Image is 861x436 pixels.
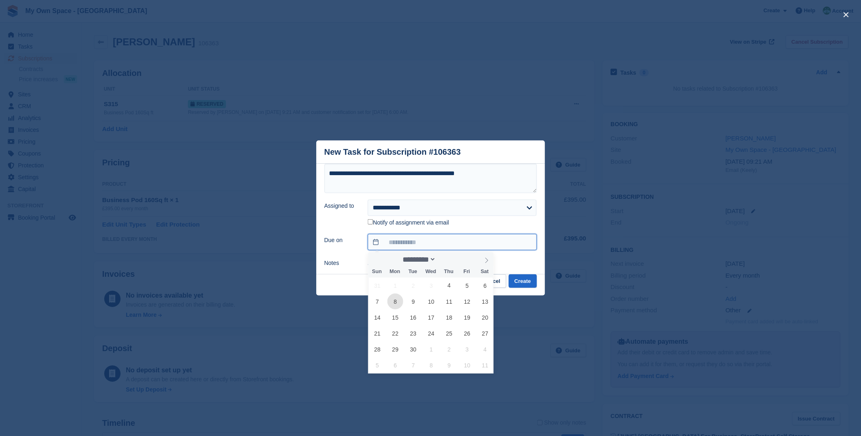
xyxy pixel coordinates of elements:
input: Year [436,255,462,264]
span: Mon [386,269,404,274]
span: September 4, 2025 [441,278,457,294]
span: October 5, 2025 [369,357,385,373]
span: October 10, 2025 [459,357,475,373]
span: September 13, 2025 [477,294,493,309]
span: September 23, 2025 [405,325,421,341]
span: September 10, 2025 [423,294,439,309]
label: Due on [324,236,358,245]
span: Sat [476,269,494,274]
span: September 7, 2025 [369,294,385,309]
span: September 16, 2025 [405,309,421,325]
span: September 29, 2025 [387,341,403,357]
span: September 26, 2025 [459,325,475,341]
div: New Task for Subscription #106363 [324,147,461,157]
span: September 6, 2025 [477,278,493,294]
span: October 11, 2025 [477,357,493,373]
span: September 17, 2025 [423,309,439,325]
span: September 12, 2025 [459,294,475,309]
label: Assigned to [324,202,358,210]
span: September 14, 2025 [369,309,385,325]
span: October 2, 2025 [441,341,457,357]
span: September 9, 2025 [405,294,421,309]
span: October 3, 2025 [459,341,475,357]
span: September 3, 2025 [423,278,439,294]
span: September 1, 2025 [387,278,403,294]
span: August 31, 2025 [369,278,385,294]
span: September 8, 2025 [387,294,403,309]
span: September 24, 2025 [423,325,439,341]
label: Notify of assignment via email [368,219,449,227]
span: Thu [440,269,458,274]
span: September 21, 2025 [369,325,385,341]
span: Tue [404,269,422,274]
span: September 19, 2025 [459,309,475,325]
span: September 25, 2025 [441,325,457,341]
span: September 22, 2025 [387,325,403,341]
span: October 1, 2025 [423,341,439,357]
span: October 7, 2025 [405,357,421,373]
span: October 4, 2025 [477,341,493,357]
span: October 9, 2025 [441,357,457,373]
span: Fri [458,269,476,274]
button: Create [509,274,537,288]
span: October 8, 2025 [423,357,439,373]
span: September 28, 2025 [369,341,385,357]
span: September 5, 2025 [459,278,475,294]
span: September 2, 2025 [405,278,421,294]
select: Month [400,255,436,264]
span: September 15, 2025 [387,309,403,325]
input: Notify of assignment via email [368,219,373,225]
span: September 11, 2025 [441,294,457,309]
span: September 27, 2025 [477,325,493,341]
label: Notes [324,259,358,267]
span: October 6, 2025 [387,357,403,373]
span: September 30, 2025 [405,341,421,357]
button: close [840,8,853,21]
span: Sun [368,269,386,274]
span: September 18, 2025 [441,309,457,325]
span: September 20, 2025 [477,309,493,325]
span: Wed [422,269,440,274]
